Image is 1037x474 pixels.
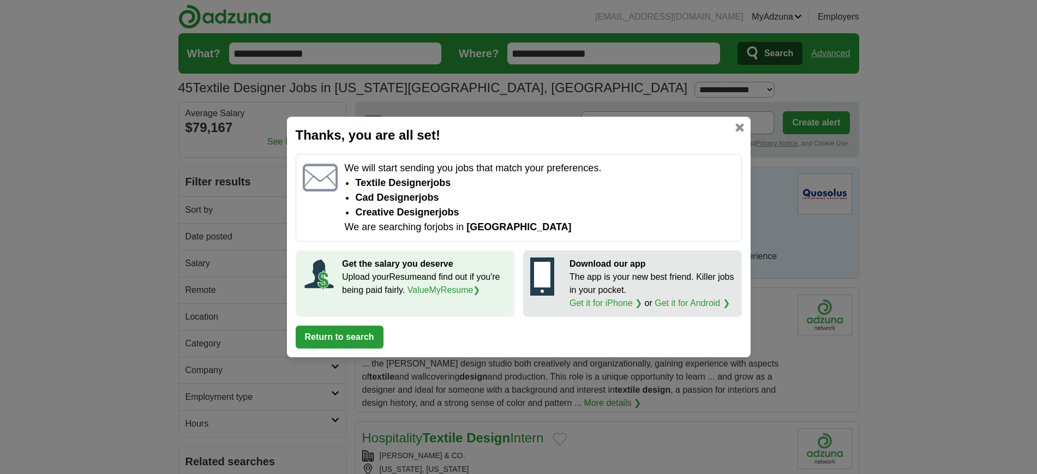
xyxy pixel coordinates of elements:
p: We are searching for jobs in [344,220,734,235]
p: Upload your Resume and find out if you're being paid fairly. [342,271,507,297]
p: Get the salary you deserve [342,257,507,271]
a: ValueMyResume❯ [407,285,481,295]
li: Textile Designer jobs [355,176,734,190]
li: creative designer jobs [355,205,734,220]
h2: Thanks, you are all set! [296,125,742,145]
p: The app is your new best friend. Killer jobs in your pocket. or [570,271,735,310]
button: Return to search [296,326,383,349]
span: [GEOGRAPHIC_DATA] [466,221,571,232]
a: Get it for Android ❯ [655,298,730,308]
a: Get it for iPhone ❯ [570,298,642,308]
li: cad designer jobs [355,190,734,205]
p: Download our app [570,257,735,271]
p: We will start sending you jobs that match your preferences. [344,161,734,176]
